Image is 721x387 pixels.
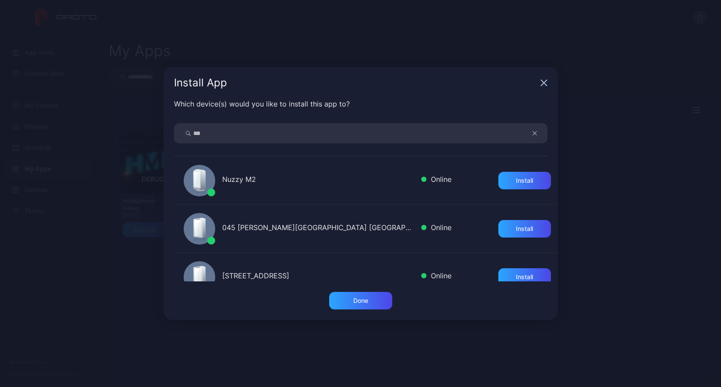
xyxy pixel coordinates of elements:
button: Install [498,268,551,286]
button: Install [498,172,551,189]
div: 045 [PERSON_NAME][GEOGRAPHIC_DATA] [GEOGRAPHIC_DATA] [222,222,414,235]
div: Online [421,174,451,187]
div: Online [421,270,451,283]
button: Install [498,220,551,238]
div: Install [516,177,533,184]
div: Done [353,297,368,304]
button: Done [329,292,392,309]
div: Install App [174,78,537,88]
div: Online [421,222,451,235]
div: [STREET_ADDRESS] [222,270,414,283]
div: Which device(s) would you like to install this app to? [174,99,547,109]
div: Nuzzy M2 [222,174,414,187]
div: Install [516,225,533,232]
div: Install [516,273,533,280]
